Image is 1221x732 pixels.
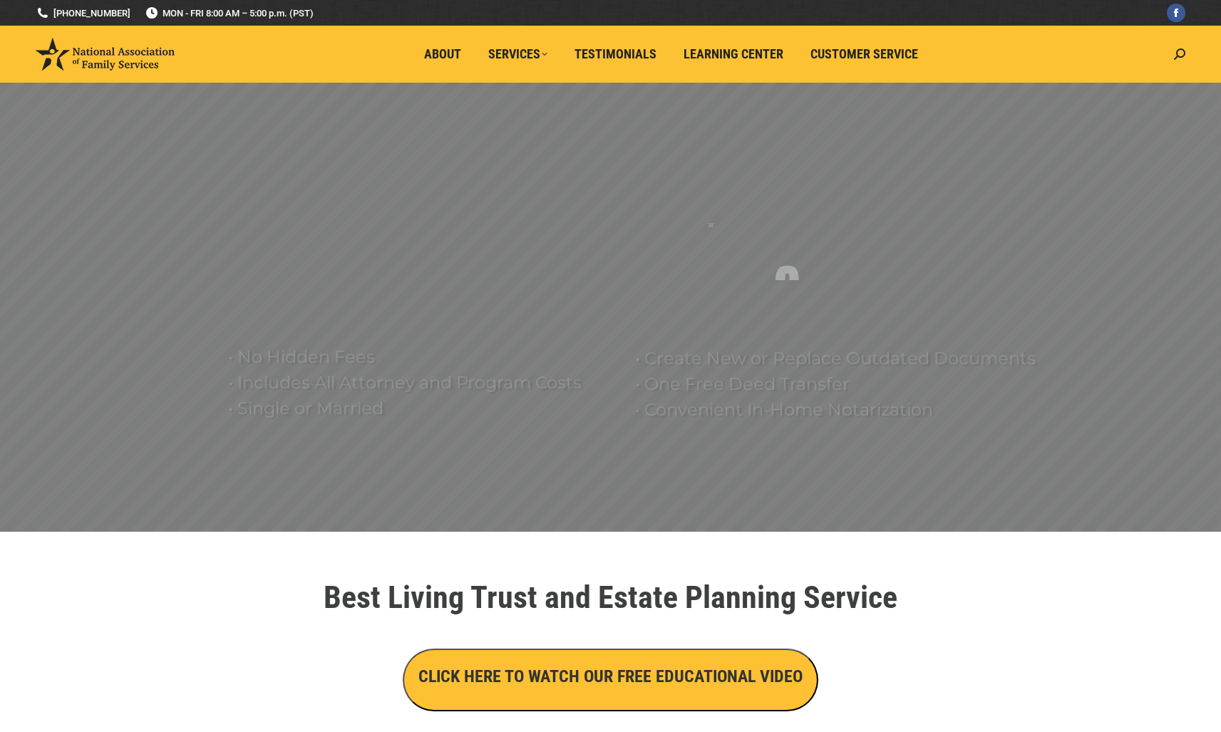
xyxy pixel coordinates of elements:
div: $ [699,175,723,232]
a: Facebook page opens in new window [1167,4,1185,22]
h1: Best Living Trust and Estate Planning Service [212,582,1010,613]
span: Services [488,46,547,62]
span: Customer Service [810,46,918,62]
img: National Association of Family Services [36,38,175,71]
span: Learning Center [684,46,783,62]
span: About [424,46,461,62]
span: Testimonials [575,46,656,62]
a: Testimonials [565,41,666,68]
a: Customer Service [800,41,928,68]
a: [PHONE_NUMBER] [36,6,130,20]
a: CLICK HERE TO WATCH OUR FREE EDUCATIONAL VIDEO [403,670,818,685]
button: CLICK HERE TO WATCH OUR FREE EDUCATIONAL VIDEO [403,649,818,711]
a: About [414,41,471,68]
span: MON - FRI 8:00 AM – 5:00 p.m. (PST) [145,6,314,20]
div: 9 [774,260,800,317]
rs-layer: • No Hidden Fees • Includes All Attorney and Program Costs • Single or Married [228,344,617,421]
h3: CLICK HERE TO WATCH OUR FREE EDUCATIONAL VIDEO [418,664,803,689]
a: Learning Center [674,41,793,68]
rs-layer: • Create New or Replace Outdated Documents • One Free Deed Transfer • Convenient In-Home Notariza... [635,346,1049,423]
